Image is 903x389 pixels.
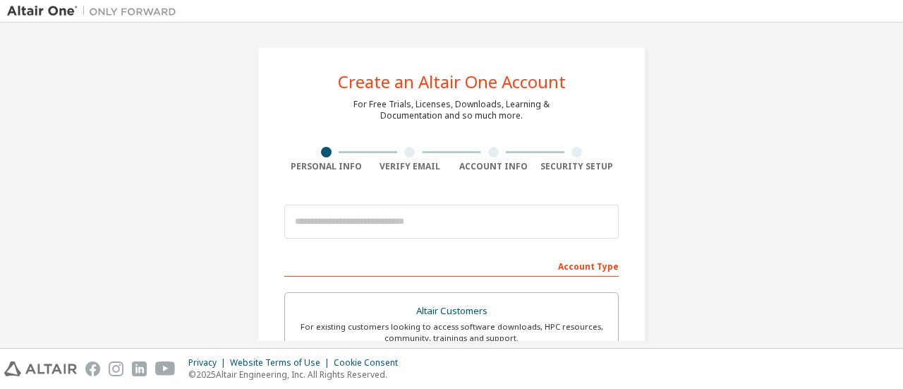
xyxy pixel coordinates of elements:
div: Account Info [451,161,535,172]
img: youtube.svg [155,361,176,376]
img: linkedin.svg [132,361,147,376]
div: Cookie Consent [334,357,406,369]
p: © 2025 Altair Engineering, Inc. All Rights Reserved. [188,369,406,381]
div: Website Terms of Use [230,357,334,369]
div: Create an Altair One Account [338,73,566,90]
div: Verify Email [368,161,452,172]
div: For existing customers looking to access software downloads, HPC resources, community, trainings ... [293,321,610,344]
div: Privacy [188,357,230,369]
img: Altair One [7,4,183,18]
div: Account Type [284,254,619,277]
div: Altair Customers [293,301,610,321]
div: Security Setup [535,161,619,172]
div: Personal Info [284,161,368,172]
img: facebook.svg [85,361,100,376]
img: instagram.svg [109,361,123,376]
img: altair_logo.svg [4,361,77,376]
div: For Free Trials, Licenses, Downloads, Learning & Documentation and so much more. [353,99,550,121]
